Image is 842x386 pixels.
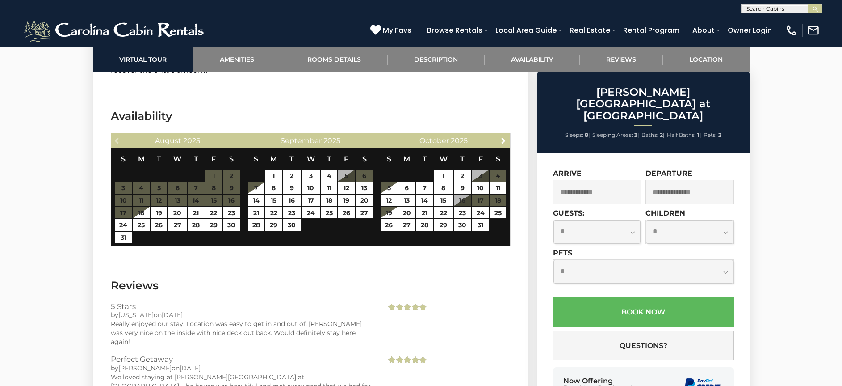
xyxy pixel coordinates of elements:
strong: 8 [585,131,588,138]
span: Saturday [496,155,500,163]
a: Availability [485,47,580,72]
label: Pets [553,249,572,257]
a: 15 [265,195,282,206]
a: My Favs [370,25,414,36]
a: Rooms Details [281,47,388,72]
label: Children [645,209,685,217]
a: Amenities [193,47,281,72]
span: Next [500,137,507,144]
span: September [281,136,322,145]
a: 26 [151,219,167,231]
a: About [688,22,719,38]
span: Thursday [194,155,198,163]
a: Reviews [580,47,663,72]
div: Really enjoyed our stay. Location was easy to get in and out of. [PERSON_NAME] was very nice on t... [111,319,373,346]
a: 31 [115,232,132,243]
span: Saturday [229,155,234,163]
a: 2 [283,170,301,182]
strong: 2 [660,131,663,138]
a: 24 [472,207,489,219]
a: 20 [356,195,373,206]
a: 23 [223,207,240,219]
a: 14 [248,195,264,206]
span: Sunday [387,155,391,163]
a: 6 [398,182,416,194]
span: Wednesday [440,155,448,163]
span: Saturday [362,155,367,163]
li: | [592,129,639,141]
li: | [565,129,590,141]
button: Questions? [553,331,734,360]
span: Sleeping Areas: [592,131,633,138]
span: Thursday [327,155,331,163]
a: 28 [188,219,204,231]
button: Book Now [553,297,734,327]
a: 30 [283,219,301,231]
span: Monday [138,155,145,163]
a: 20 [168,207,187,219]
span: Tuesday [157,155,161,163]
a: Rental Program [619,22,684,38]
strong: 2 [718,131,721,138]
a: 18 [133,207,150,219]
li: | [641,129,665,141]
h3: 5 Stars [111,302,373,310]
h2: [PERSON_NAME][GEOGRAPHIC_DATA] at [GEOGRAPHIC_DATA] [540,86,747,122]
a: 24 [115,219,132,231]
span: Pets: [704,131,717,138]
a: Next [498,135,509,146]
a: 13 [356,182,373,194]
img: phone-regular-white.png [785,24,798,37]
span: 2025 [451,136,468,145]
a: 19 [381,207,397,219]
a: Local Area Guide [491,22,561,38]
a: 8 [265,182,282,194]
label: Guests: [553,209,584,217]
a: 28 [416,219,433,231]
span: Friday [211,155,216,163]
a: 19 [338,195,355,206]
strong: 3 [634,131,637,138]
span: Half Baths: [667,131,696,138]
span: Sunday [121,155,126,163]
span: Monday [403,155,410,163]
a: 11 [490,182,506,194]
a: 22 [434,207,453,219]
span: Sunday [254,155,258,163]
a: Location [663,47,750,72]
a: 25 [490,207,506,219]
a: 7 [416,182,433,194]
a: 27 [356,207,373,219]
a: 12 [338,182,355,194]
span: October [419,136,449,145]
a: 5 [381,182,397,194]
a: 23 [454,207,471,219]
a: Owner Login [723,22,776,38]
a: 29 [434,219,453,231]
h3: Perfect Getaway [111,355,373,363]
label: Arrive [553,169,582,178]
span: [US_STATE] [118,311,154,319]
a: 11 [321,182,337,194]
a: 29 [265,219,282,231]
a: 12 [381,195,397,206]
a: 26 [338,207,355,219]
label: Departure [645,169,692,178]
span: [DATE] [162,311,183,319]
a: Virtual Tour [93,47,193,72]
span: [DATE] [180,364,201,372]
span: Tuesday [289,155,294,163]
a: 18 [321,195,337,206]
a: 2 [454,170,471,182]
span: Thursday [460,155,465,163]
strong: 1 [697,131,700,138]
span: Friday [478,155,483,163]
a: 1 [265,170,282,182]
a: 26 [381,219,397,231]
a: 10 [472,182,489,194]
a: 9 [454,182,471,194]
a: 9 [283,182,301,194]
a: 21 [416,207,433,219]
span: 2025 [183,136,200,145]
a: 4 [321,170,337,182]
